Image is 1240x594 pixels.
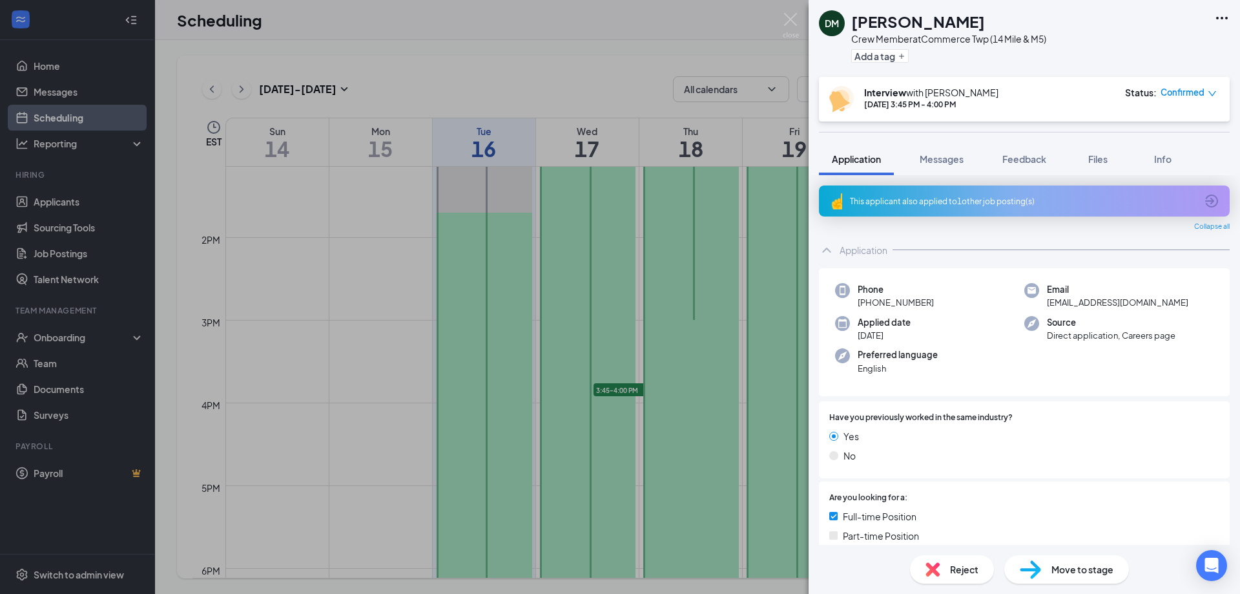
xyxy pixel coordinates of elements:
[1125,86,1157,99] div: Status :
[864,86,998,99] div: with [PERSON_NAME]
[1047,329,1175,342] span: Direct application, Careers page
[1002,153,1046,165] span: Feedback
[858,362,938,375] span: English
[851,32,1046,45] div: Crew Member at Commerce Twp (14 Mile & M5)
[1088,153,1108,165] span: Files
[1154,153,1172,165] span: Info
[1204,193,1219,209] svg: ArrowCircle
[851,10,985,32] h1: [PERSON_NAME]
[1051,562,1113,577] span: Move to stage
[864,99,998,110] div: [DATE] 3:45 PM - 4:00 PM
[898,52,905,60] svg: Plus
[843,529,919,543] span: Part-time Position
[1047,283,1188,296] span: Email
[858,316,911,329] span: Applied date
[858,348,938,361] span: Preferred language
[1208,89,1217,98] span: down
[829,412,1013,424] span: Have you previously worked in the same industry?
[843,449,856,463] span: No
[1047,296,1188,309] span: [EMAIL_ADDRESS][DOMAIN_NAME]
[832,153,881,165] span: Application
[851,49,909,63] button: PlusAdd a tag
[1161,86,1204,99] span: Confirmed
[1047,316,1175,329] span: Source
[819,242,834,258] svg: ChevronUp
[1214,10,1230,26] svg: Ellipses
[825,17,839,30] div: DM
[843,429,859,443] span: Yes
[858,329,911,342] span: [DATE]
[920,153,964,165] span: Messages
[858,283,934,296] span: Phone
[829,492,907,504] span: Are you looking for a:
[858,296,934,309] span: [PHONE_NUMBER]
[864,87,906,98] b: Interview
[850,196,1196,207] div: This applicant also applied to 1 other job posting(s)
[840,244,887,257] div: Application
[843,509,916,524] span: Full-time Position
[950,562,978,577] span: Reject
[1196,550,1227,581] div: Open Intercom Messenger
[1194,222,1230,232] span: Collapse all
